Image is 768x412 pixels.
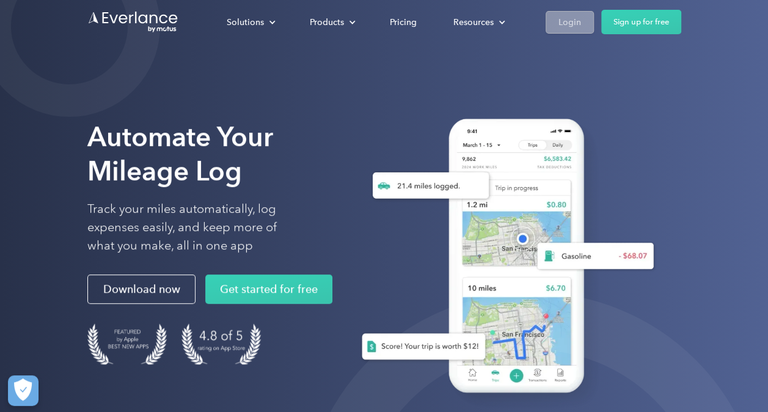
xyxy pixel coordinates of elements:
a: Pricing [378,12,429,33]
img: Everlance, mileage tracker app, expense tracking app [342,106,664,411]
div: Login [558,15,581,30]
div: Resources [441,12,515,33]
div: Solutions [214,12,285,33]
img: 4.9 out of 5 stars on the app store [181,323,261,364]
a: Go to homepage [87,10,179,34]
button: Cookies Settings [8,375,38,406]
img: Badge for Featured by Apple Best New Apps [87,323,167,364]
div: Products [310,15,344,30]
a: Get started for free [205,274,332,304]
a: Download now [87,274,196,304]
a: Sign up for free [601,10,681,34]
div: Pricing [390,15,417,30]
div: Resources [453,15,494,30]
strong: Automate Your Mileage Log [87,120,273,187]
a: Login [546,11,594,34]
div: Solutions [227,15,264,30]
div: Products [298,12,365,33]
p: Track your miles automatically, log expenses easily, and keep more of what you make, all in one app [87,200,305,255]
